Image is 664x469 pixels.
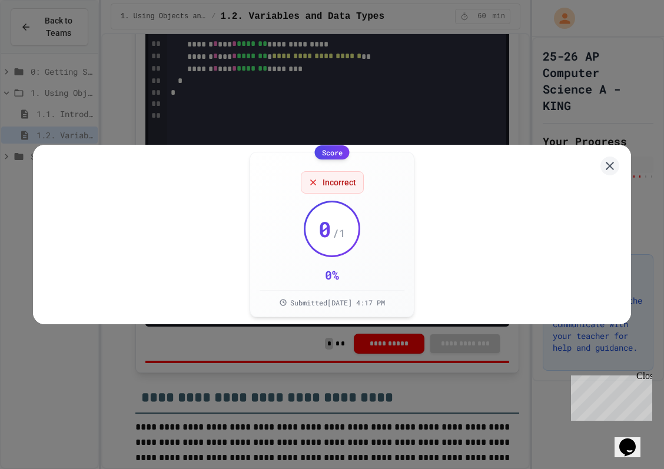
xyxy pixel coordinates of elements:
[5,5,81,75] div: Chat with us now!Close
[290,298,385,307] span: Submitted [DATE] 4:17 PM
[615,422,652,457] iframe: chat widget
[325,267,339,283] div: 0 %
[333,225,346,241] span: / 1
[566,371,652,421] iframe: chat widget
[323,177,356,188] span: Incorrect
[318,217,331,241] span: 0
[315,145,350,159] div: Score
